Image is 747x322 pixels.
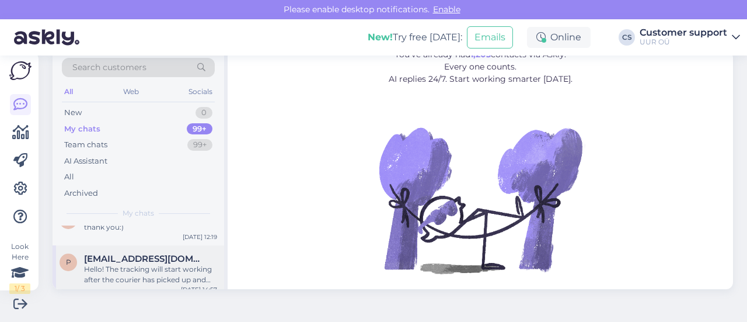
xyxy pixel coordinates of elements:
[64,188,98,199] div: Archived
[64,107,82,119] div: New
[66,258,71,266] span: p
[368,32,393,43] b: New!
[467,26,513,49] button: Emails
[123,208,154,219] span: My chats
[64,155,107,167] div: AI Assistant
[196,107,212,119] div: 0
[9,61,32,80] img: Askly Logo
[84,254,205,264] span: pernillany@hotmail.com
[183,233,217,241] div: [DATE] 12:19
[72,61,146,74] span: Search customers
[640,28,740,47] a: Customer supportUUR OÜ
[121,84,141,99] div: Web
[181,285,217,294] div: [DATE] 14:57
[84,222,217,233] div: thank you:)
[619,29,635,46] div: CS
[64,139,107,151] div: Team chats
[9,241,30,294] div: Look Here
[430,4,464,15] span: Enable
[64,171,74,183] div: All
[62,84,75,99] div: All
[186,84,215,99] div: Socials
[640,28,727,37] div: Customer support
[9,283,30,294] div: 1 / 3
[84,264,217,285] div: Hello! The tracking will start working after the courier has picked up and scanned the parcel. Yo...
[187,123,212,135] div: 99+
[187,139,212,151] div: 99+
[527,27,591,48] div: Online
[640,37,727,47] div: UUR OÜ
[368,30,462,44] div: Try free [DATE]:
[326,49,636,85] p: You’ve already had contacts via Askly. Every one counts. AI replies 24/7. Start working smarter [...
[64,123,100,135] div: My chats
[375,95,585,305] img: No Chat active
